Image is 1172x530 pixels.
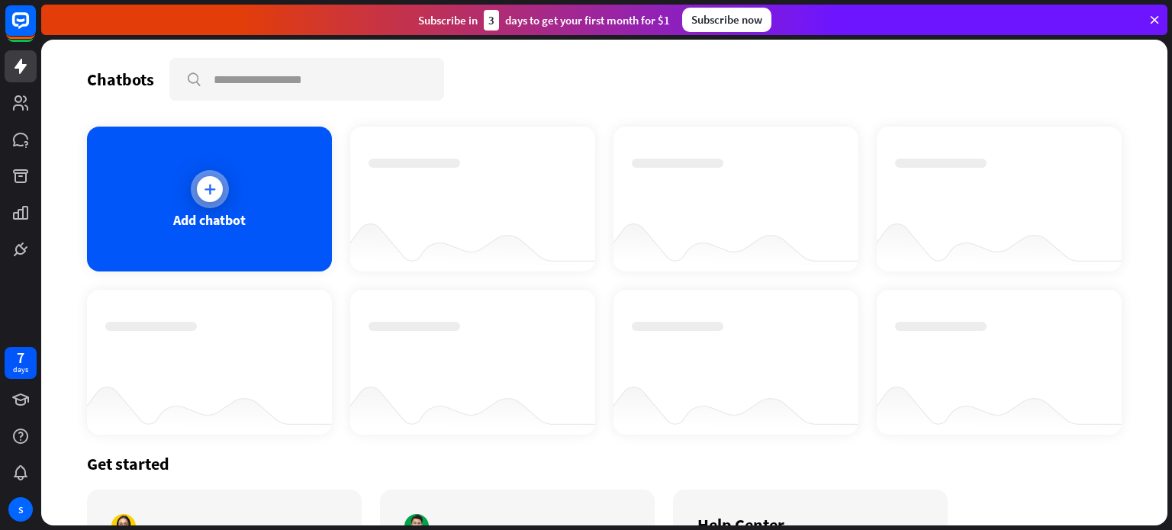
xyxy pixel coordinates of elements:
[12,6,58,52] button: Open LiveChat chat widget
[87,453,1122,474] div: Get started
[8,497,33,522] div: S
[173,211,246,229] div: Add chatbot
[13,365,28,375] div: days
[5,347,37,379] a: 7 days
[17,351,24,365] div: 7
[87,69,154,90] div: Chatbots
[484,10,499,31] div: 3
[682,8,771,32] div: Subscribe now
[418,10,670,31] div: Subscribe in days to get your first month for $1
